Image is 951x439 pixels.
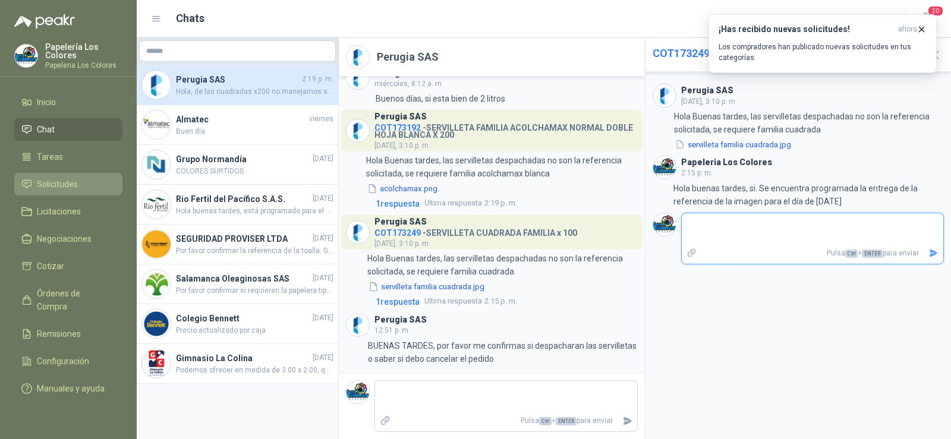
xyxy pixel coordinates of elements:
[374,317,427,323] h3: Perugia SAS
[374,239,430,248] span: [DATE], 3:10 p. m.
[924,243,943,264] button: Enviar
[176,312,310,325] h4: Colegio Bennett
[367,252,637,278] p: Hola Buenas tardes, las servilletas despachadas no son la referencia solicitada, se requiere fami...
[681,87,733,94] h3: Perugia SAS
[142,110,171,139] img: Company Logo
[618,410,637,431] button: Enviar
[681,97,737,106] span: [DATE], 3:10 p. m.
[424,197,517,209] span: 2:19 p. m.
[176,153,310,166] h4: Grupo Normandía
[376,295,420,308] span: 1 respuesta
[137,145,338,185] a: Company LogoGrupo Normandía[DATE]COLORES SURTIDOS
[719,42,927,63] p: Los compradores han publicado nuevas solicitudes en tus categorías.
[376,92,505,105] p: Buenos días, si esta bien de 2 litros
[539,417,552,425] span: Ctrl
[176,352,310,365] h4: Gimnasio La Colina
[347,314,369,336] img: Company Logo
[653,84,676,107] img: Company Logo
[374,120,638,138] h4: - SERVILLETA FAMILIA ACOLCHAMAX NORMAL DOBLE HOJA BLANCA X 200
[309,113,333,125] span: viernes
[176,10,204,27] h1: Chats
[373,295,638,308] a: 1respuestaUltima respuesta2:15 p. m.
[176,166,333,177] span: COLORES SURTIDOS
[37,382,105,395] span: Manuales y ayuda
[176,232,310,245] h4: SEGURIDAD PROVISER LTDA
[15,45,37,67] img: Company Logo
[674,110,944,136] p: Hola Buenas tardes, las servilletas despachadas no son la referencia solicitada, se requiere fami...
[653,45,918,62] h2: - SERVILLETA CUADRADA FAMILIA x 100
[674,138,792,151] button: servilleta familia cuadrada.jpg
[176,73,300,86] h4: Perugia SAS
[142,349,171,378] img: Company Logo
[45,62,122,69] p: Papeleria Los Colores
[915,8,937,30] button: 20
[14,91,122,113] a: Inicio
[14,14,75,29] img: Logo peakr
[142,71,171,99] img: Company Logo
[719,24,893,34] h3: ¡Has recibido nuevas solicitudes!
[142,270,171,298] img: Company Logo
[14,282,122,318] a: Órdenes de Compra
[313,273,333,284] span: [DATE]
[708,14,937,73] button: ¡Has recibido nuevas solicitudes!ahora Los compradores han publicado nuevas solicitudes en tus ca...
[347,119,369,142] img: Company Logo
[142,309,171,338] img: Company Logo
[14,377,122,400] a: Manuales y ayuda
[673,182,944,208] p: Hola buenas tardes, si. Se encuentra programada la entrega de la referencia de la imagen para el ...
[37,355,89,368] span: Configuración
[653,47,710,59] span: COT173249
[374,123,421,132] span: COT173192
[375,410,395,431] label: Adjuntar archivos
[374,228,421,238] span: COT173249
[374,141,430,150] span: [DATE], 3:10 p. m.
[137,264,338,304] a: Company LogoSalamanca Oleaginosas SAS[DATE]Por favor confirmar si requieren la papelera tipo band...
[14,228,122,250] a: Negociaciones
[701,243,924,264] p: Pulsa + para enviar
[142,190,171,219] img: Company Logo
[366,182,439,195] button: acolchamax.png
[313,193,333,204] span: [DATE]
[377,49,439,65] h2: Perugia SAS
[14,173,122,195] a: Solicitudes
[37,327,81,340] span: Remisiones
[37,123,55,136] span: Chat
[14,146,122,168] a: Tareas
[653,156,676,179] img: Company Logo
[366,154,638,180] p: Hola Buenas tardes, las servilletas despachadas no son la referencia solicitada, se requiere fami...
[347,221,369,244] img: Company Logo
[137,344,338,384] a: Company LogoGimnasio La Colina[DATE]Podemos ofrecer en medida de 3.00 x 2.00, quedamos atentos pa...
[347,381,369,403] img: Company Logo
[374,80,443,88] span: miércoles, 8:12 a. m.
[313,233,333,244] span: [DATE]
[374,225,577,236] h4: - SERVILLETA CUADRADA FAMILIA x 100
[176,126,333,137] span: Buen dia
[374,326,410,334] span: 12:51 p. m.
[14,118,122,141] a: Chat
[927,5,944,17] span: 20
[37,178,78,191] span: Solicitudes
[374,113,427,120] h3: Perugia SAS
[681,159,772,166] h3: Papeleria Los Colores
[37,96,56,109] span: Inicio
[313,153,333,165] span: [DATE]
[176,192,310,206] h4: Rio Fertil del Pacífico S.A.S.
[37,205,81,218] span: Licitaciones
[176,325,333,336] span: Precio actualizado por caja
[37,232,92,245] span: Negociaciones
[37,287,111,313] span: Órdenes de Compra
[137,65,338,105] a: Company LogoPerugia SAS2:19 p. m.Hola, de las cuadradas x200 no manejamos sino en otra marca un p...
[302,74,333,85] span: 2:19 p. m.
[898,24,917,34] span: ahora
[347,46,369,68] img: Company Logo
[37,150,63,163] span: Tareas
[373,197,638,210] a: 1respuestaUltima respuesta2:19 p. m.
[142,150,171,179] img: Company Logo
[347,67,369,89] img: Company Logo
[862,249,883,258] span: ENTER
[14,255,122,277] a: Cotizar
[176,245,333,257] span: Por favor confirmar la referencia de la toalla. Gracias
[681,169,713,177] span: 2:15 p. m.
[176,272,310,285] h4: Salamanca Oleaginosas SAS
[137,225,338,264] a: Company LogoSEGURIDAD PROVISER LTDA[DATE]Por favor confirmar la referencia de la toalla. Gracias
[395,410,618,431] p: Pulsa + para enviar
